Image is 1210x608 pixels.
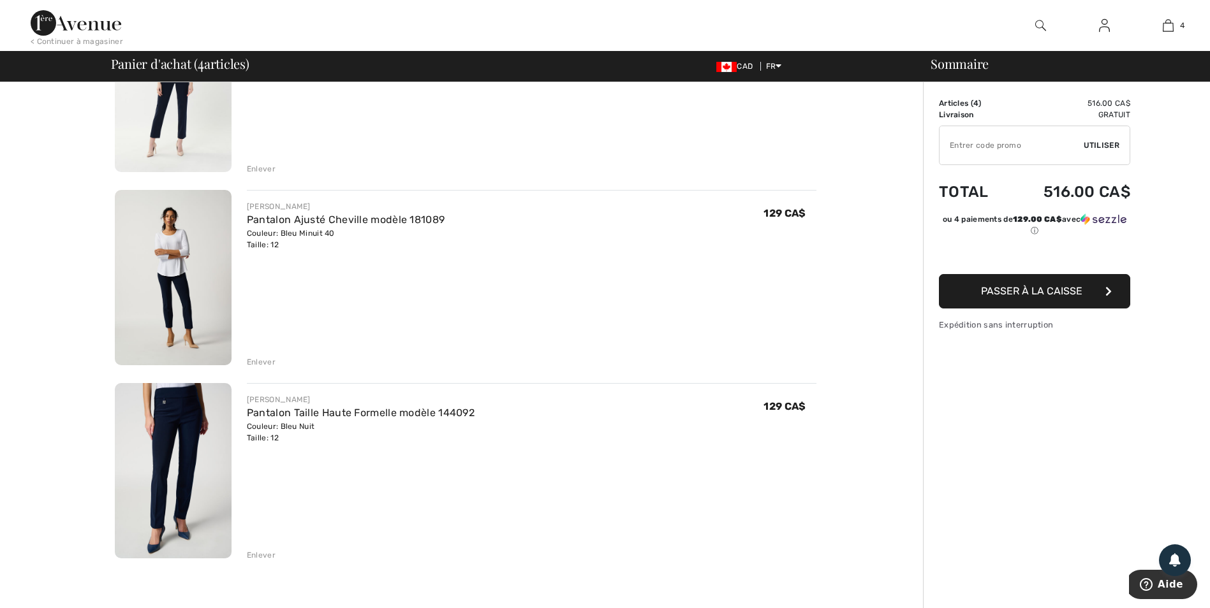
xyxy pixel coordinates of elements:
[198,54,204,71] span: 4
[939,241,1130,270] iframe: PayPal-paypal
[940,126,1084,164] input: Code promo
[247,163,276,175] div: Enlever
[1008,170,1130,214] td: 516.00 CA$
[981,285,1082,297] span: Passer à la caisse
[766,62,782,71] span: FR
[939,319,1130,331] div: Expédition sans interruption
[764,207,806,219] span: 129 CA$
[1099,18,1110,33] img: Mes infos
[1081,214,1126,225] img: Sezzle
[1035,18,1046,33] img: recherche
[1089,18,1120,34] a: Se connecter
[247,421,475,444] div: Couleur: Bleu Nuit Taille: 12
[1008,98,1130,109] td: 516.00 CA$
[1163,18,1174,33] img: Mon panier
[247,394,475,405] div: [PERSON_NAME]
[247,214,445,226] a: Pantalon Ajusté Cheville modèle 181089
[247,228,445,250] div: Couleur: Bleu Minuit 40 Taille: 12
[716,62,737,72] img: Canadian Dollar
[247,407,475,419] a: Pantalon Taille Haute Formelle modèle 144092
[939,214,1130,241] div: ou 4 paiements de129.00 CA$avecSezzle Cliquez pour en savoir plus sur Sezzle
[939,214,1130,236] div: ou 4 paiements de avec
[939,109,1008,120] td: Livraison
[31,36,123,47] div: < Continuer à magasiner
[31,10,121,36] img: 1ère Avenue
[1013,215,1062,224] span: 129.00 CA$
[247,549,276,561] div: Enlever
[1137,18,1199,33] a: 4
[247,201,445,212] div: [PERSON_NAME]
[939,274,1130,308] button: Passer à la caisse
[1084,140,1119,151] span: Utiliser
[939,98,1008,109] td: Articles ( )
[247,356,276,368] div: Enlever
[764,400,806,412] span: 129 CA$
[1129,570,1197,602] iframe: Ouvre un widget dans lequel vous pouvez trouver plus d’informations
[115,383,232,558] img: Pantalon Taille Haute Formelle modèle 144092
[115,190,232,365] img: Pantalon Ajusté Cheville modèle 181089
[1008,109,1130,120] td: Gratuit
[111,57,249,70] span: Panier d'achat ( articles)
[716,62,758,71] span: CAD
[973,99,978,108] span: 4
[939,170,1008,214] td: Total
[1180,20,1184,31] span: 4
[915,57,1202,70] div: Sommaire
